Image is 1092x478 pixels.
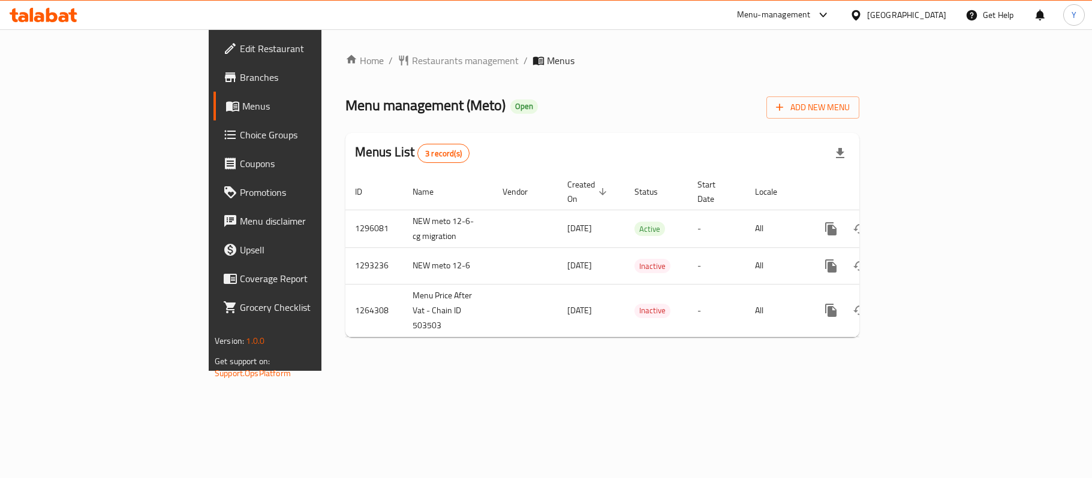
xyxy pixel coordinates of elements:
span: 1.0.0 [246,333,264,349]
span: Y [1072,8,1076,22]
td: - [688,284,745,337]
span: Menus [547,53,574,68]
button: Add New Menu [766,96,859,119]
a: Grocery Checklist [213,293,391,322]
td: NEW meto 12-6 [403,247,493,284]
button: Change Status [846,214,874,243]
span: [DATE] [567,302,592,318]
a: Coverage Report [213,264,391,293]
button: more [817,214,846,243]
div: Menu-management [737,8,811,22]
span: Grocery Checklist [240,300,381,314]
a: Branches [213,63,391,92]
td: - [688,210,745,247]
span: Get support on: [215,353,270,369]
div: [GEOGRAPHIC_DATA] [867,8,946,22]
button: more [817,296,846,325]
button: Change Status [846,252,874,280]
span: Menu management ( Meto ) [345,92,506,119]
div: Open [510,99,538,114]
table: enhanced table [345,174,941,337]
a: Support.OpsPlatform [215,365,291,381]
a: Restaurants management [398,53,519,68]
span: Promotions [240,185,381,199]
td: - [688,247,745,284]
a: Menus [213,92,391,120]
a: Upsell [213,235,391,264]
th: Actions [807,174,941,210]
span: Upsell [240,243,381,257]
span: Active [634,222,665,236]
span: Choice Groups [240,128,381,142]
div: Total records count [417,144,470,163]
span: Coupons [240,156,381,171]
td: All [745,210,807,247]
span: Version: [215,333,244,349]
span: Vendor [503,184,543,199]
div: Inactive [634,259,670,273]
span: Add New Menu [776,100,850,115]
td: All [745,247,807,284]
td: Menu Price After Vat - Chain ID 503503 [403,284,493,337]
li: / [524,53,528,68]
span: Branches [240,70,381,84]
button: more [817,252,846,280]
span: Menu disclaimer [240,214,381,228]
a: Coupons [213,149,391,178]
span: Coverage Report [240,271,381,286]
td: All [745,284,807,337]
a: Menu disclaimer [213,207,391,235]
span: [DATE] [567,258,592,273]
h2: Menus List [355,143,470,163]
a: Edit Restaurant [213,34,391,63]
a: Promotions [213,178,391,207]
a: Choice Groups [213,120,391,149]
span: Edit Restaurant [240,41,381,56]
span: 3 record(s) [418,148,469,159]
span: Locale [755,184,793,199]
span: Created On [567,177,610,206]
nav: breadcrumb [345,53,859,68]
span: Menus [242,99,381,113]
span: Inactive [634,259,670,273]
span: [DATE] [567,220,592,236]
span: Start Date [697,177,731,206]
span: Open [510,101,538,111]
td: NEW meto 12-6-cg migration [403,210,493,247]
span: Inactive [634,304,670,317]
span: Status [634,184,673,199]
span: ID [355,184,378,199]
div: Export file [826,139,855,168]
span: Name [413,184,449,199]
span: Restaurants management [412,53,519,68]
button: Change Status [846,296,874,325]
